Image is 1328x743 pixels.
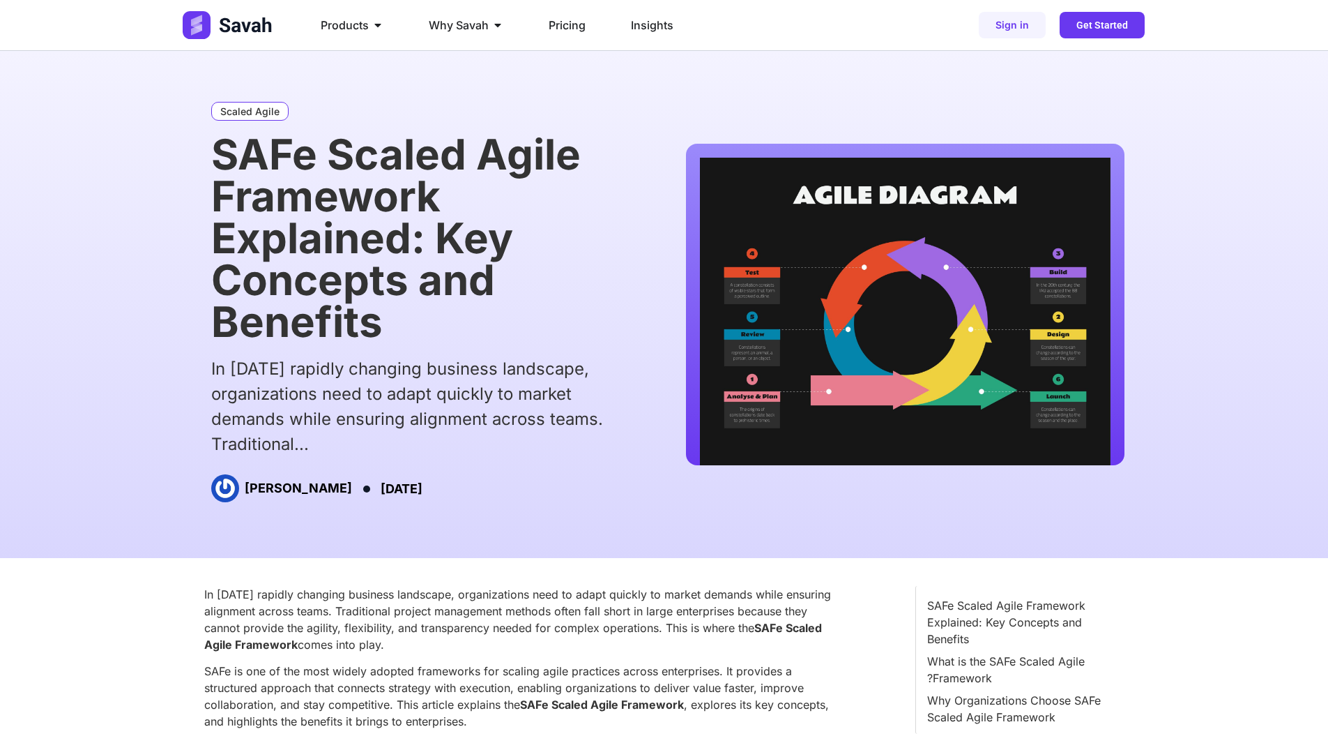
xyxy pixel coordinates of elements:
[310,11,799,39] nav: Menu
[979,12,1046,38] a: Sign in
[700,158,1111,465] img: SAFe Scaled Agile Framework
[310,11,799,39] div: Menu Toggle
[995,20,1029,30] span: Sign in
[1060,12,1145,38] a: Get Started
[211,102,289,121] a: Scaled Agile
[211,474,239,502] img: Picture of Helen W
[211,357,634,457] div: In [DATE] rapidly changing business landscape, organizations need to adapt quickly to market dema...
[549,17,586,33] a: Pricing
[321,17,369,33] span: Products
[429,17,489,33] span: Why Savah
[1076,20,1128,30] span: Get Started
[520,698,684,712] strong: SAFe Scaled Agile Framework
[631,17,673,33] a: Insights
[245,481,352,496] h3: [PERSON_NAME]
[381,481,422,496] time: [DATE]
[927,597,1113,647] a: SAFe Scaled Agile Framework Explained: Key Concepts and Benefits
[204,663,846,730] p: SAFe is one of the most widely adopted frameworks for scaling agile practices across enterprises....
[927,692,1113,726] a: Why Organizations Choose SAFe Scaled Agile Framework
[204,586,846,653] p: In [DATE] rapidly changing business landscape, organizations need to adapt quickly to market dema...
[927,653,1113,686] a: What is the SAFe Scaled Agile Framework?
[1258,676,1328,743] iframe: Chat Widget
[211,133,634,343] h1: SAFe Scaled Agile Framework Explained: Key Concepts and Benefits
